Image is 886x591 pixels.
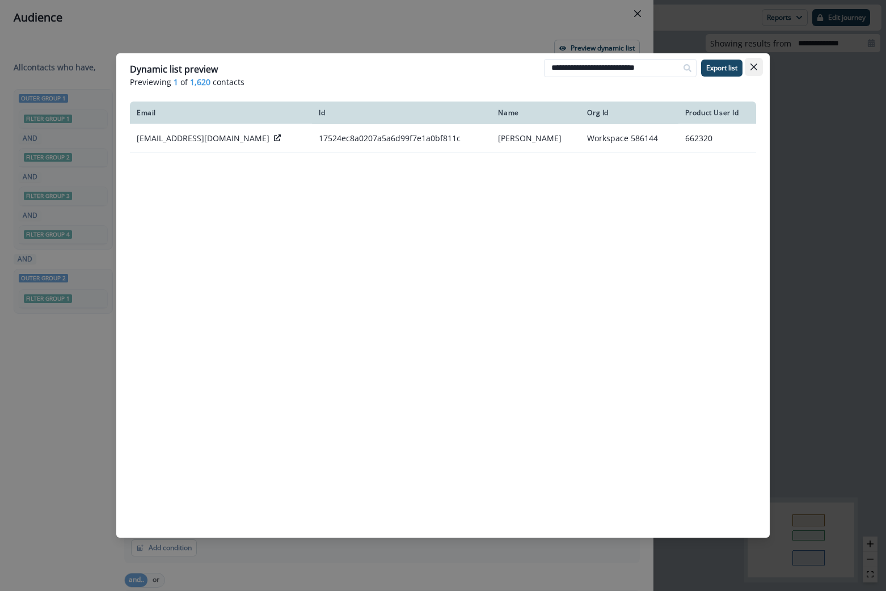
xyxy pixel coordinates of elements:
p: Previewing of contacts [130,76,756,88]
p: [EMAIL_ADDRESS][DOMAIN_NAME] [137,133,269,144]
div: Product User Id [685,108,749,117]
td: 17524ec8a0207a5a6d99f7e1a0bf811c [312,124,491,153]
p: Dynamic list preview [130,62,218,76]
td: 662320 [678,124,756,153]
p: Export list [706,64,737,72]
button: Export list [701,60,742,77]
span: 1,620 [190,76,210,88]
span: 1 [174,76,178,88]
td: [PERSON_NAME] [491,124,580,153]
div: Email [137,108,305,117]
button: Close [745,58,763,76]
td: Workspace 586144 [580,124,678,153]
div: Org Id [587,108,671,117]
div: Name [498,108,573,117]
div: Id [319,108,484,117]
